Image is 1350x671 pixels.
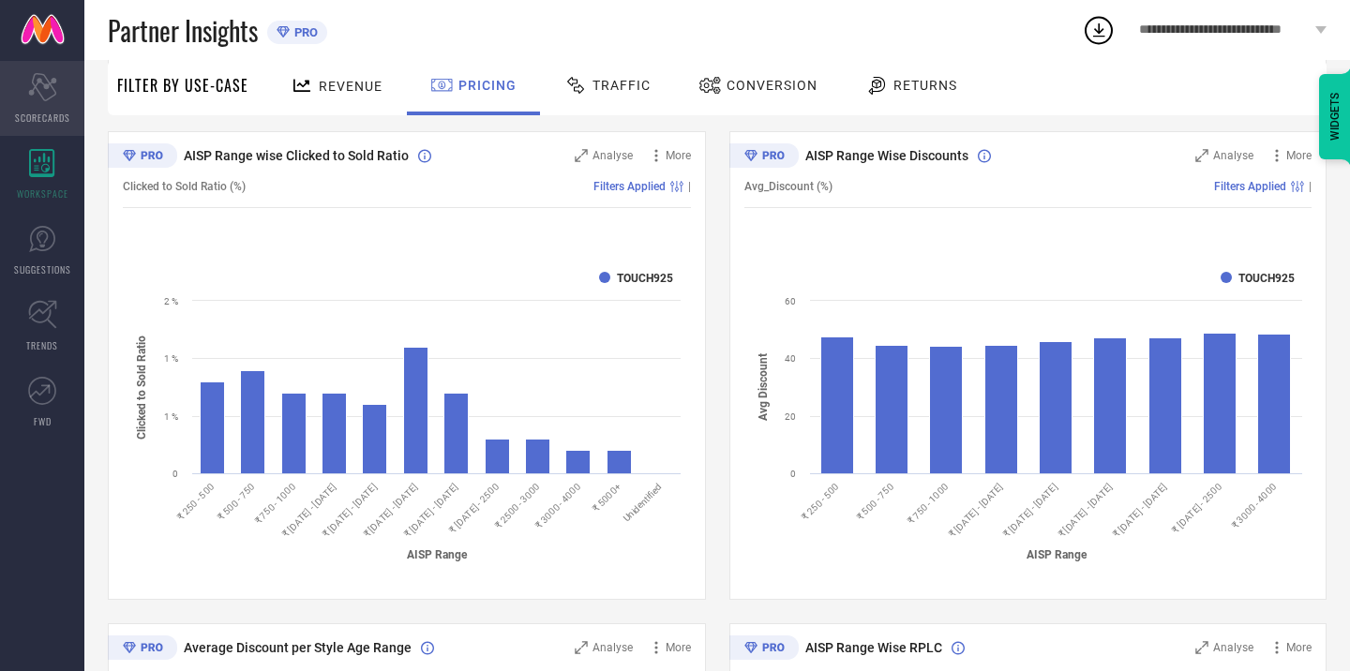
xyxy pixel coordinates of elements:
[1026,548,1087,561] tspan: AISP Range
[1056,481,1114,539] text: ₹ [DATE] - [DATE]
[790,469,796,479] text: 0
[1238,272,1295,285] text: TOUCH925
[946,481,1004,539] text: ₹ [DATE] - [DATE]
[402,481,460,539] text: ₹ [DATE] - [DATE]
[785,411,796,422] text: 20
[164,296,178,306] text: 2 %
[592,78,651,93] span: Traffic
[1286,641,1312,654] span: More
[575,149,588,162] svg: Zoom
[216,481,257,522] text: ₹ 500 - 750
[407,548,468,561] tspan: AISP Range
[447,481,501,534] text: ₹ [DATE] - 2500
[800,481,841,522] text: ₹ 250 - 500
[744,180,832,193] span: Avg_Discount (%)
[1001,481,1059,539] text: ₹ [DATE] - [DATE]
[108,11,258,50] span: Partner Insights
[184,148,409,163] span: AISP Range wise Clicked to Sold Ratio
[175,481,217,522] text: ₹ 250 - 500
[593,180,666,193] span: Filters Applied
[252,481,297,526] text: ₹ 750 - 1000
[666,149,691,162] span: More
[591,481,623,514] text: ₹ 5000+
[15,111,70,125] span: SCORECARDS
[1110,481,1168,539] text: ₹ [DATE] - [DATE]
[26,338,58,352] span: TRENDS
[729,635,799,664] div: Premium
[1082,13,1116,47] div: Open download list
[805,640,942,655] span: AISP Range Wise RPLC
[1286,149,1312,162] span: More
[622,481,664,523] text: Unidentified
[117,74,248,97] span: Filter By Use-Case
[756,353,769,421] tspan: Avg Discount
[164,353,178,364] text: 1 %
[135,335,148,439] tspan: Clicked to Sold Ratio
[854,481,895,522] text: ₹ 500 - 750
[893,78,957,93] span: Returns
[108,635,177,664] div: Premium
[1195,641,1208,654] svg: Zoom
[1229,481,1278,529] text: ₹ 3000 - 4000
[1195,149,1208,162] svg: Zoom
[592,641,633,654] span: Analyse
[321,481,379,539] text: ₹ [DATE] - [DATE]
[729,143,799,171] div: Premium
[280,481,338,539] text: ₹ [DATE] - [DATE]
[17,186,68,201] span: WORKSPACE
[108,143,177,171] div: Premium
[184,640,412,655] span: Average Discount per Style Age Range
[34,414,52,428] span: FWD
[805,148,968,163] span: AISP Range Wise Discounts
[1213,641,1253,654] span: Analyse
[492,481,541,529] text: ₹ 2500 - 3000
[575,641,588,654] svg: Zoom
[1213,149,1253,162] span: Analyse
[319,79,382,94] span: Revenue
[727,78,817,93] span: Conversion
[14,262,71,276] span: SUGGESTIONS
[666,641,691,654] span: More
[164,411,178,422] text: 1 %
[533,481,582,529] text: ₹ 3000 - 4000
[785,353,796,364] text: 40
[172,469,178,479] text: 0
[458,78,517,93] span: Pricing
[905,481,950,526] text: ₹ 750 - 1000
[1309,180,1312,193] span: |
[1169,481,1222,534] text: ₹ [DATE] - 2500
[617,272,673,285] text: TOUCH925
[361,481,419,539] text: ₹ [DATE] - [DATE]
[785,296,796,306] text: 60
[290,25,318,39] span: PRO
[688,180,691,193] span: |
[592,149,633,162] span: Analyse
[123,180,246,193] span: Clicked to Sold Ratio (%)
[1214,180,1286,193] span: Filters Applied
